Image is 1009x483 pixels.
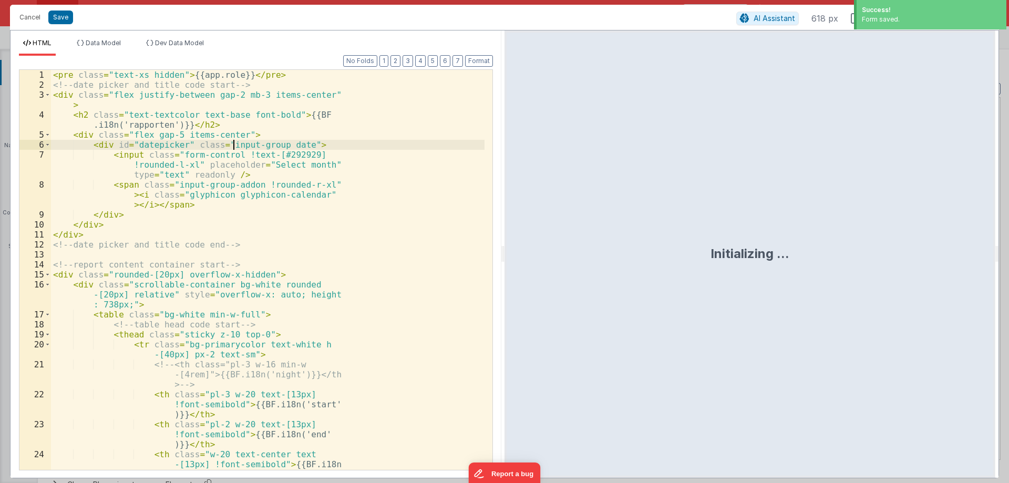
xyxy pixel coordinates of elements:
div: 3 [19,90,51,110]
button: Cancel [14,10,46,25]
div: 17 [19,310,51,320]
button: 1 [379,55,388,67]
div: 20 [19,340,51,359]
div: 24 [19,449,51,479]
div: Success! [862,5,1001,15]
button: Format [465,55,493,67]
div: 14 [19,260,51,270]
div: 5 [19,130,51,140]
div: 11 [19,230,51,240]
button: 6 [440,55,450,67]
div: 21 [19,359,51,389]
button: 5 [428,55,438,67]
div: 1 [19,70,51,80]
button: 2 [390,55,400,67]
span: 618 px [811,12,838,25]
div: 4 [19,110,51,130]
div: Form saved. [862,15,1001,24]
span: HTML [33,39,52,47]
span: AI Assistant [754,14,795,23]
div: 15 [19,270,51,280]
div: 18 [19,320,51,330]
div: 10 [19,220,51,230]
div: 16 [19,280,51,310]
button: No Folds [343,55,377,67]
div: 7 [19,150,51,180]
div: 22 [19,389,51,419]
div: 2 [19,80,51,90]
button: 7 [452,55,463,67]
div: 13 [19,250,51,260]
div: 12 [19,240,51,250]
div: 6 [19,140,51,150]
button: 3 [403,55,413,67]
div: 8 [19,180,51,210]
div: 23 [19,419,51,449]
button: Save [48,11,73,24]
span: Dev Data Model [155,39,204,47]
div: 19 [19,330,51,340]
div: 9 [19,210,51,220]
span: Data Model [86,39,121,47]
div: Initializing ... [711,245,789,262]
button: AI Assistant [736,12,799,25]
button: 4 [415,55,426,67]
